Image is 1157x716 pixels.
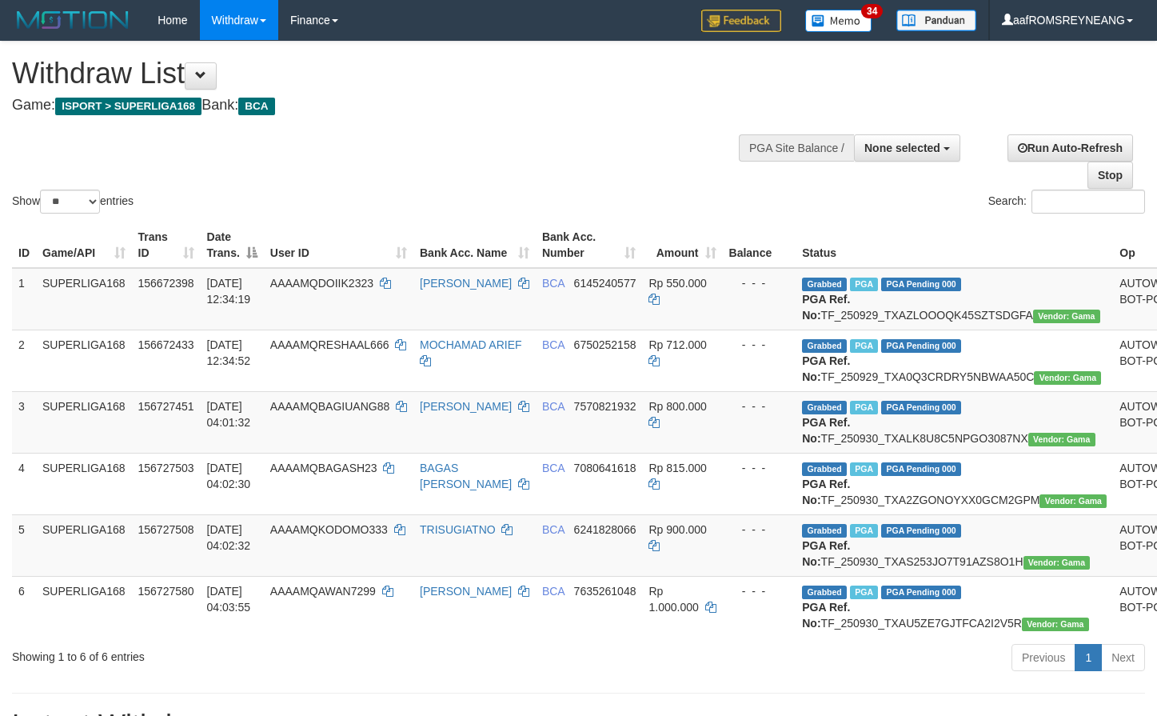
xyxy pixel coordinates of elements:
[12,453,36,514] td: 4
[1023,556,1091,570] span: Vendor URL: https://trx31.1velocity.biz
[36,453,132,514] td: SUPERLIGA168
[729,460,790,476] div: - - -
[270,338,389,351] span: AAAAMQRESHAAL666
[132,222,201,268] th: Trans ID: activate to sort column ascending
[881,524,961,538] span: PGA Pending
[542,585,565,598] span: BCA
[420,462,512,490] a: BAGAS [PERSON_NAME]
[270,277,373,290] span: AAAAMQDOIIK2323
[881,339,961,353] span: PGA Pending
[55,98,201,115] span: ISPORT > SUPERLIGA168
[850,524,878,538] span: Marked by aafchoeunmanni
[12,8,134,32] img: MOTION_logo.png
[729,275,790,291] div: - - -
[1022,618,1089,631] span: Vendor URL: https://trx31.1velocity.biz
[854,134,960,162] button: None selected
[796,453,1113,514] td: TF_250930_TXA2ZGONOYXX0GCM2GPM
[802,462,847,476] span: Grabbed
[802,478,850,506] b: PGA Ref. No:
[729,337,790,353] div: - - -
[796,268,1113,330] td: TF_250929_TXAZLOOOQK45SZTSDGFA
[802,339,847,353] span: Grabbed
[574,400,636,413] span: Copy 7570821932 to clipboard
[574,277,636,290] span: Copy 6145240577 to clipboard
[420,585,512,598] a: [PERSON_NAME]
[802,586,847,599] span: Grabbed
[138,462,194,474] span: 156727503
[36,576,132,638] td: SUPERLIGA168
[802,524,847,538] span: Grabbed
[850,401,878,414] span: Marked by aafchoeunmanni
[138,523,194,536] span: 156727508
[881,278,961,291] span: PGA Pending
[802,601,850,630] b: PGA Ref. No:
[36,268,132,330] td: SUPERLIGA168
[12,576,36,638] td: 6
[574,585,636,598] span: Copy 7635261048 to clipboard
[270,523,388,536] span: AAAAMQKODOMO333
[850,586,878,599] span: Marked by aafchoeunmanni
[36,391,132,453] td: SUPERLIGA168
[542,338,565,351] span: BCA
[648,400,706,413] span: Rp 800.000
[12,514,36,576] td: 5
[207,338,251,367] span: [DATE] 12:34:52
[12,268,36,330] td: 1
[796,330,1113,391] td: TF_250929_TXA0Q3CRDRY5NBWAA50C
[12,391,36,453] td: 3
[542,523,565,536] span: BCA
[207,400,251,429] span: [DATE] 04:01:32
[648,277,706,290] span: Rp 550.000
[881,586,961,599] span: PGA Pending
[413,222,536,268] th: Bank Acc. Name: activate to sort column ascending
[739,134,854,162] div: PGA Site Balance /
[881,401,961,414] span: PGA Pending
[642,222,722,268] th: Amount: activate to sort column ascending
[1034,371,1101,385] span: Vendor URL: https://trx31.1velocity.biz
[574,523,636,536] span: Copy 6241828066 to clipboard
[1033,310,1100,323] span: Vendor URL: https://trx31.1velocity.biz
[138,338,194,351] span: 156672433
[201,222,264,268] th: Date Trans.: activate to sort column descending
[12,330,36,391] td: 2
[988,190,1145,214] label: Search:
[1075,644,1102,671] a: 1
[1028,433,1095,446] span: Vendor URL: https://trx31.1velocity.biz
[802,354,850,383] b: PGA Ref. No:
[270,462,377,474] span: AAAAMQBAGASH23
[238,98,274,115] span: BCA
[40,190,100,214] select: Showentries
[12,190,134,214] label: Show entries
[420,400,512,413] a: [PERSON_NAME]
[850,339,878,353] span: Marked by aafsoycanthlai
[802,416,850,445] b: PGA Ref. No:
[648,523,706,536] span: Rp 900.000
[802,401,847,414] span: Grabbed
[574,338,636,351] span: Copy 6750252158 to clipboard
[207,523,251,552] span: [DATE] 04:02:32
[536,222,643,268] th: Bank Acc. Number: activate to sort column ascending
[802,539,850,568] b: PGA Ref. No:
[12,98,756,114] h4: Game: Bank:
[36,330,132,391] td: SUPERLIGA168
[729,398,790,414] div: - - -
[802,293,850,322] b: PGA Ref. No:
[729,522,790,538] div: - - -
[138,400,194,413] span: 156727451
[270,400,389,413] span: AAAAMQBAGIUANG88
[850,462,878,476] span: Marked by aafchoeunmanni
[1011,644,1075,671] a: Previous
[896,10,976,31] img: panduan.png
[701,10,781,32] img: Feedback.jpg
[1039,494,1107,508] span: Vendor URL: https://trx31.1velocity.biz
[12,58,756,90] h1: Withdraw List
[12,642,470,665] div: Showing 1 to 6 of 6 entries
[542,400,565,413] span: BCA
[36,222,132,268] th: Game/API: activate to sort column ascending
[1007,134,1133,162] a: Run Auto-Refresh
[796,391,1113,453] td: TF_250930_TXALK8U8C5NPGO3087NX
[138,585,194,598] span: 156727580
[420,523,496,536] a: TRISUGIATNO
[420,338,522,351] a: MOCHAMAD ARIEF
[802,278,847,291] span: Grabbed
